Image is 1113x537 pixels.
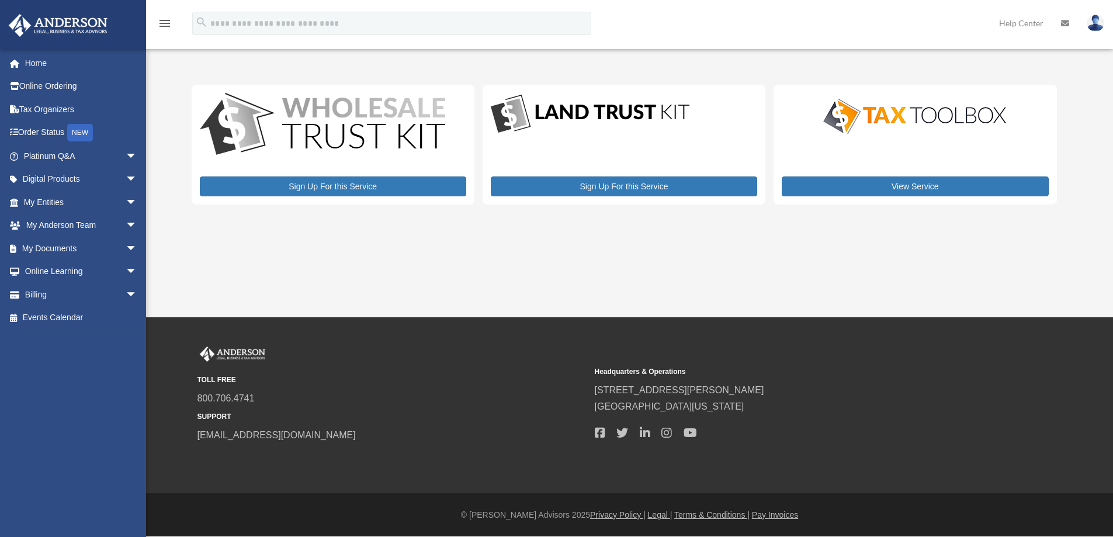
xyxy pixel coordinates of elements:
span: arrow_drop_down [126,214,149,238]
a: Sign Up For this Service [200,176,466,196]
img: WS-Trust-Kit-lgo-1.jpg [200,93,445,158]
a: My Documentsarrow_drop_down [8,237,155,260]
span: arrow_drop_down [126,260,149,284]
a: Pay Invoices [752,510,798,519]
a: Digital Productsarrow_drop_down [8,168,149,191]
a: [GEOGRAPHIC_DATA][US_STATE] [595,401,744,411]
a: Legal | [648,510,672,519]
a: [EMAIL_ADDRESS][DOMAIN_NAME] [197,430,356,440]
i: search [195,16,208,29]
img: LandTrust_lgo-1.jpg [491,93,689,136]
a: menu [158,20,172,30]
small: TOLL FREE [197,374,587,386]
a: Tax Organizers [8,98,155,121]
a: Platinum Q&Aarrow_drop_down [8,144,155,168]
a: Order StatusNEW [8,121,155,145]
div: NEW [67,124,93,141]
div: © [PERSON_NAME] Advisors 2025 [146,508,1113,522]
small: Headquarters & Operations [595,366,984,378]
span: arrow_drop_down [126,190,149,214]
span: arrow_drop_down [126,283,149,307]
a: Billingarrow_drop_down [8,283,155,306]
a: Online Learningarrow_drop_down [8,260,155,283]
a: Online Ordering [8,75,155,98]
img: User Pic [1087,15,1104,32]
a: My Entitiesarrow_drop_down [8,190,155,214]
a: [STREET_ADDRESS][PERSON_NAME] [595,385,764,395]
span: arrow_drop_down [126,237,149,261]
a: Privacy Policy | [590,510,646,519]
img: Anderson Advisors Platinum Portal [5,14,111,37]
a: My Anderson Teamarrow_drop_down [8,214,155,237]
a: Terms & Conditions | [674,510,750,519]
a: Events Calendar [8,306,155,330]
span: arrow_drop_down [126,168,149,192]
small: SUPPORT [197,411,587,423]
a: Sign Up For this Service [491,176,757,196]
img: Anderson Advisors Platinum Portal [197,347,268,362]
span: arrow_drop_down [126,144,149,168]
a: View Service [782,176,1048,196]
a: 800.706.4741 [197,393,255,403]
i: menu [158,16,172,30]
a: Home [8,51,155,75]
